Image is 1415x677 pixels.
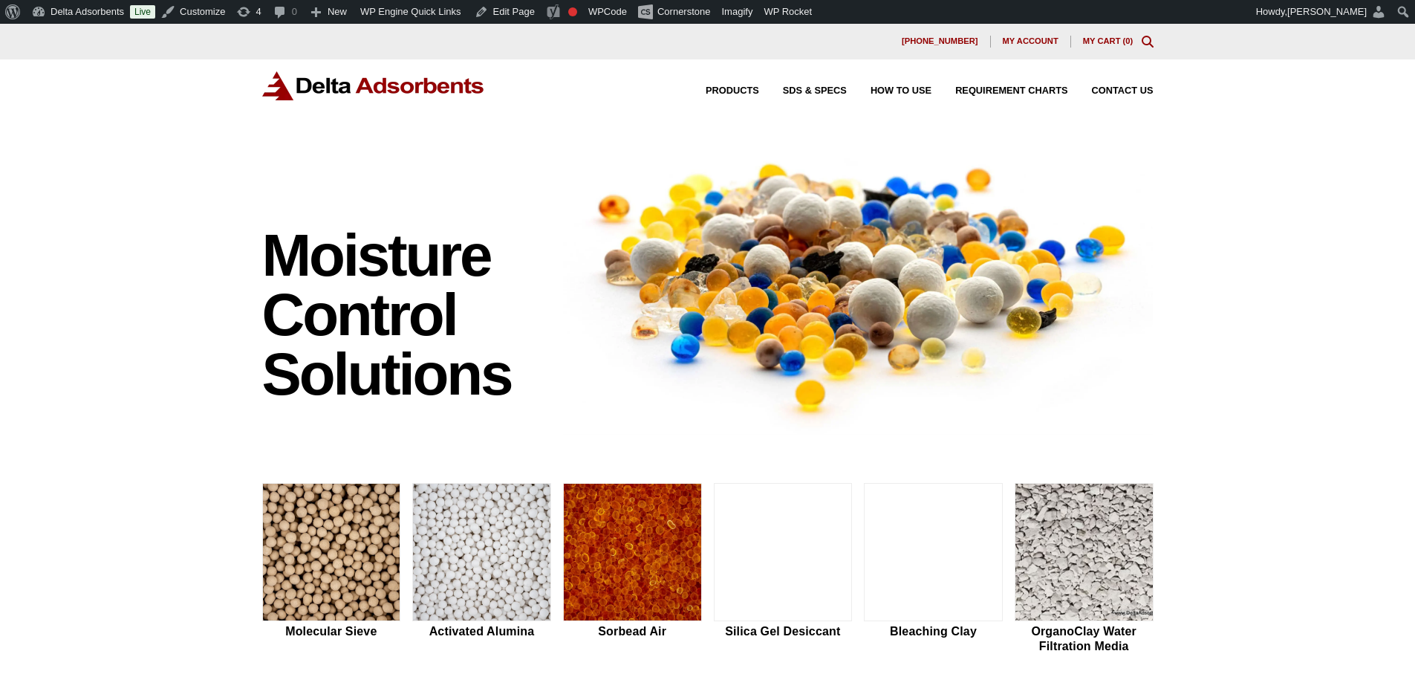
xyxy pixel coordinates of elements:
a: Bleaching Clay [864,483,1003,655]
h2: Molecular Sieve [262,624,401,638]
a: Molecular Sieve [262,483,401,655]
a: Products [682,86,759,96]
a: Contact Us [1068,86,1154,96]
h2: Sorbead Air [563,624,702,638]
img: Delta Adsorbents [262,71,485,100]
a: How to Use [847,86,931,96]
a: Silica Gel Desiccant [714,483,853,655]
img: Image [563,136,1154,435]
h2: Silica Gel Desiccant [714,624,853,638]
a: Requirement Charts [931,86,1067,96]
a: Sorbead Air [563,483,702,655]
span: Contact Us [1092,86,1154,96]
h1: Moisture Control Solutions [262,226,549,404]
a: [PHONE_NUMBER] [890,36,991,48]
a: My account [991,36,1071,48]
a: My Cart (0) [1083,36,1133,45]
div: Toggle Modal Content [1142,36,1154,48]
a: Activated Alumina [412,483,551,655]
span: [PERSON_NAME] [1287,6,1367,17]
h2: OrganoClay Water Filtration Media [1015,624,1154,652]
h2: Activated Alumina [412,624,551,638]
span: [PHONE_NUMBER] [902,37,978,45]
span: SDS & SPECS [783,86,847,96]
span: My account [1003,37,1058,45]
span: 0 [1125,36,1130,45]
a: SDS & SPECS [759,86,847,96]
span: Requirement Charts [955,86,1067,96]
span: Products [706,86,759,96]
a: OrganoClay Water Filtration Media [1015,483,1154,655]
span: How to Use [871,86,931,96]
div: Focus keyphrase not set [568,7,577,16]
a: Live [130,5,155,19]
h2: Bleaching Clay [864,624,1003,638]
